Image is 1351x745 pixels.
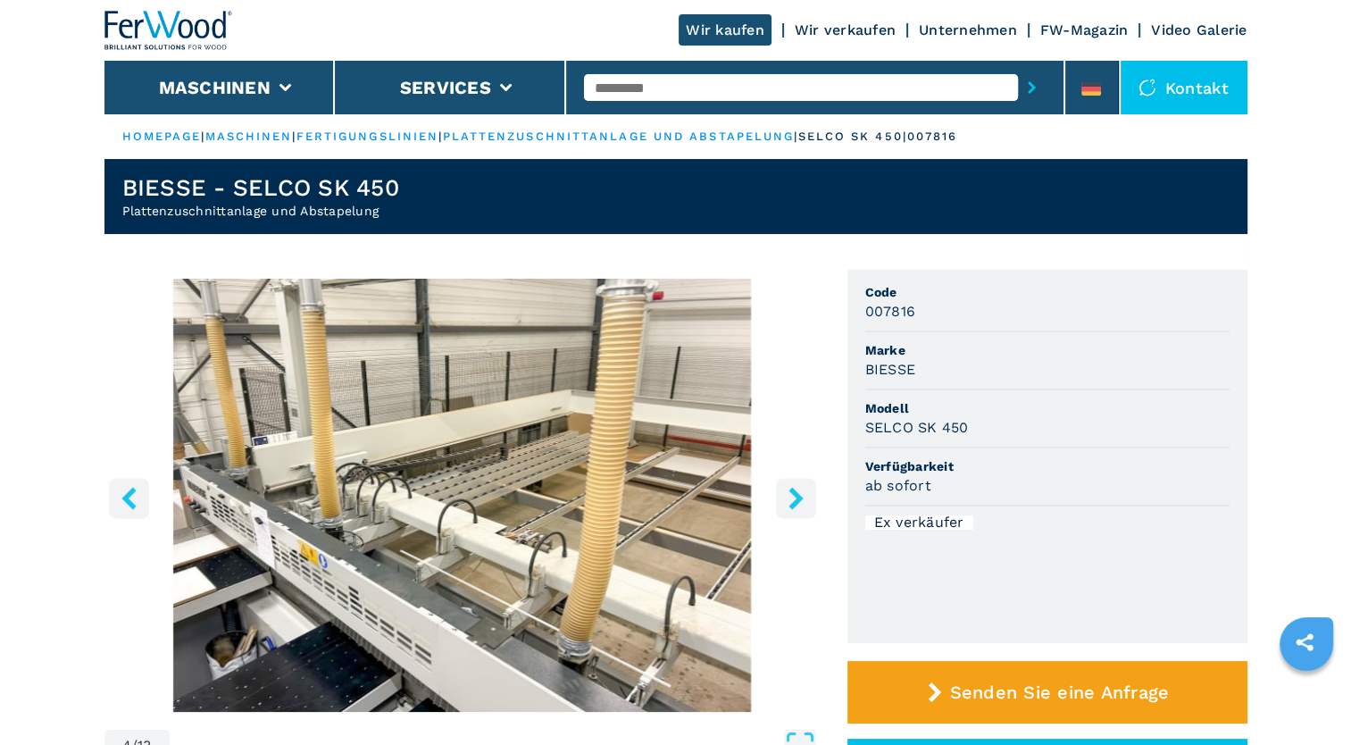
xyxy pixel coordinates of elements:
[442,130,794,143] a: plattenzuschnittanlage und abstapelung
[865,515,973,530] div: Ex verkäufer
[122,202,399,220] h2: Plattenzuschnittanlage und Abstapelung
[1275,665,1338,732] iframe: Chat
[1138,79,1156,96] img: Kontakt
[104,279,821,712] img: Plattenzuschnittanlage und Abstapelung BIESSE SELCO SK 450
[865,359,916,380] h3: BIESSE
[201,130,204,143] span: |
[919,21,1017,38] a: Unternehmen
[794,130,797,143] span: |
[797,129,906,145] p: selco sk 450 |
[776,478,816,518] button: right-button
[795,21,896,38] a: Wir verkaufen
[865,301,916,322] h3: 007816
[1121,61,1247,114] div: Kontakt
[865,283,1230,301] span: Code
[865,457,1230,475] span: Verfügbarkeit
[1040,21,1129,38] a: FW-Magazin
[1018,67,1046,108] button: submit-button
[159,77,271,98] button: Maschinen
[1282,620,1327,665] a: sharethis
[865,399,1230,417] span: Modell
[1151,21,1247,38] a: Video Galerie
[865,475,931,496] h3: ab sofort
[109,478,149,518] button: left-button
[104,11,233,50] img: Ferwood
[205,130,293,143] a: maschinen
[679,14,771,46] a: Wir kaufen
[865,417,969,438] h3: SELCO SK 450
[438,130,442,143] span: |
[292,130,296,143] span: |
[907,129,958,145] p: 007816
[847,661,1247,724] button: Senden Sie eine Anfrage
[104,279,821,712] div: Go to Slide 4
[865,341,1230,359] span: Marke
[296,130,439,143] a: fertigungslinien
[122,173,399,202] h1: BIESSE - SELCO SK 450
[400,77,491,98] button: Services
[949,682,1169,703] span: Senden Sie eine Anfrage
[122,130,202,143] a: HOMEPAGE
